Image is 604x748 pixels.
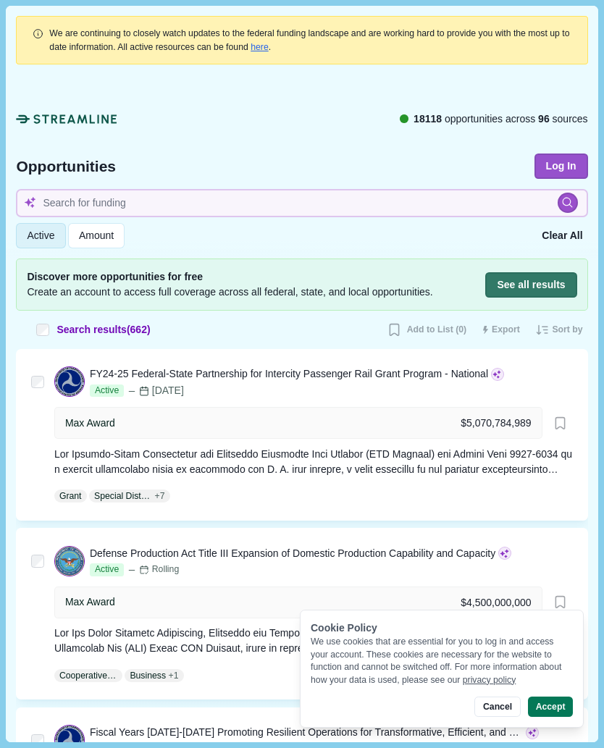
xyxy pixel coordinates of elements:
[130,669,166,682] p: Business
[463,675,516,685] a: privacy policy
[54,366,573,503] a: FY24-25 Federal-State Partnership for Intercity Passenger Rail Grant Program - NationalActive[DAT...
[477,319,525,342] button: Export results to CSV (250 max)
[474,697,520,717] button: Cancel
[65,594,115,610] div: Max Award
[251,42,269,52] a: here
[90,563,124,576] span: Active
[55,547,84,576] img: DOD.png
[27,269,432,285] span: Discover more opportunities for free
[485,272,576,298] button: See all results
[90,546,495,561] div: Defense Production Act Title III Expansion of Domestic Production Capability and Capacity
[59,489,82,503] p: Grant
[54,546,573,682] a: Defense Production Act Title III Expansion of Domestic Production Capability and CapacityActiveRo...
[169,669,179,682] span: + 1
[155,489,165,503] span: + 7
[534,154,588,179] button: Log In
[461,597,531,608] div: $4,500,000,000
[311,636,573,686] div: We use cookies that are essential for you to log in and access your account. These cookies are ne...
[461,418,531,428] div: $5,070,784,989
[90,366,488,382] div: FY24-25 Federal-State Partnership for Intercity Passenger Rail Grant Program - National
[49,27,571,54] div: .
[54,626,573,656] div: Lor Ips Dolor Sitametc Adipiscing, Elitseddo eiu Temporincidid Utlaboreetd, ma aliquaen adminimve...
[16,159,116,174] span: Opportunities
[27,285,432,300] span: Create an account to access full coverage across all federal, state, and local opportunities.
[139,563,179,576] div: Rolling
[56,322,150,337] span: Search results ( 662 )
[27,230,54,242] span: Active
[414,112,588,127] span: opportunities across sources
[90,725,524,740] div: Fiscal Years [DATE]-[DATE] Promoting Resilient Operations for Transformative, Efficient, and Cost...
[548,411,573,436] button: Bookmark this grant.
[55,367,84,396] img: DOT.png
[16,189,587,217] input: Search for funding
[65,416,115,431] div: Max Award
[90,384,124,398] span: Active
[538,113,550,125] span: 96
[127,383,184,398] div: [DATE]
[54,447,573,477] div: Lor Ipsumdo-Sitam Consectetur adi Elitseddo Eiusmodte Inci Utlabor (ETD Magnaal) eni Admini Veni ...
[548,589,573,615] button: Bookmark this grant.
[49,28,569,51] span: We are continuing to closely watch updates to the federal funding landscape and are working hard ...
[528,697,573,717] button: Accept
[16,223,65,248] button: Active
[94,489,152,503] p: Special District
[311,622,377,634] span: Cookie Policy
[59,669,117,682] p: Cooperative Agreement
[68,223,125,248] button: Amount
[414,113,442,125] span: 18118
[537,223,587,248] button: Clear All
[79,230,114,242] span: Amount
[530,319,588,342] button: Sort by
[382,319,471,342] button: Add to List (0)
